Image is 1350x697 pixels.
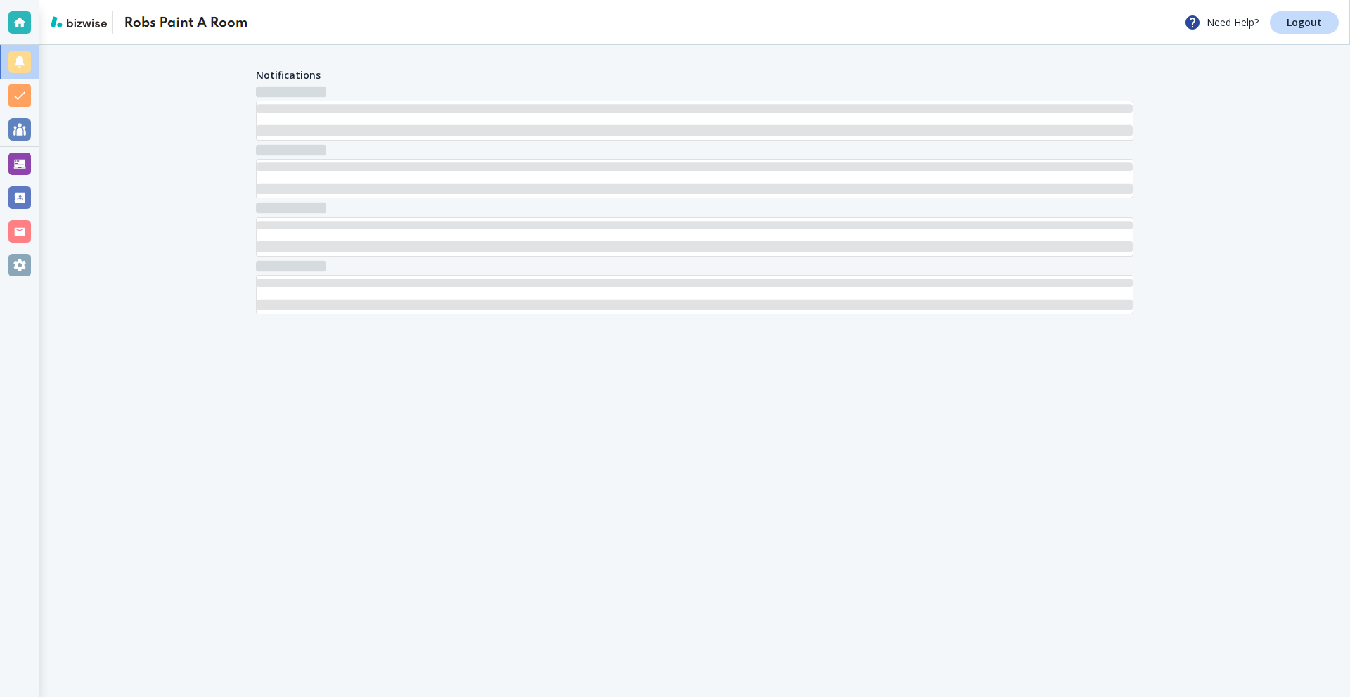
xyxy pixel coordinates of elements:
[1287,18,1322,27] p: Logout
[119,11,253,34] img: Rob's Paint a Room
[256,68,321,82] h4: Notifications
[1184,14,1259,31] p: Need Help?
[1270,11,1339,34] a: Logout
[51,16,107,27] img: bizwise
